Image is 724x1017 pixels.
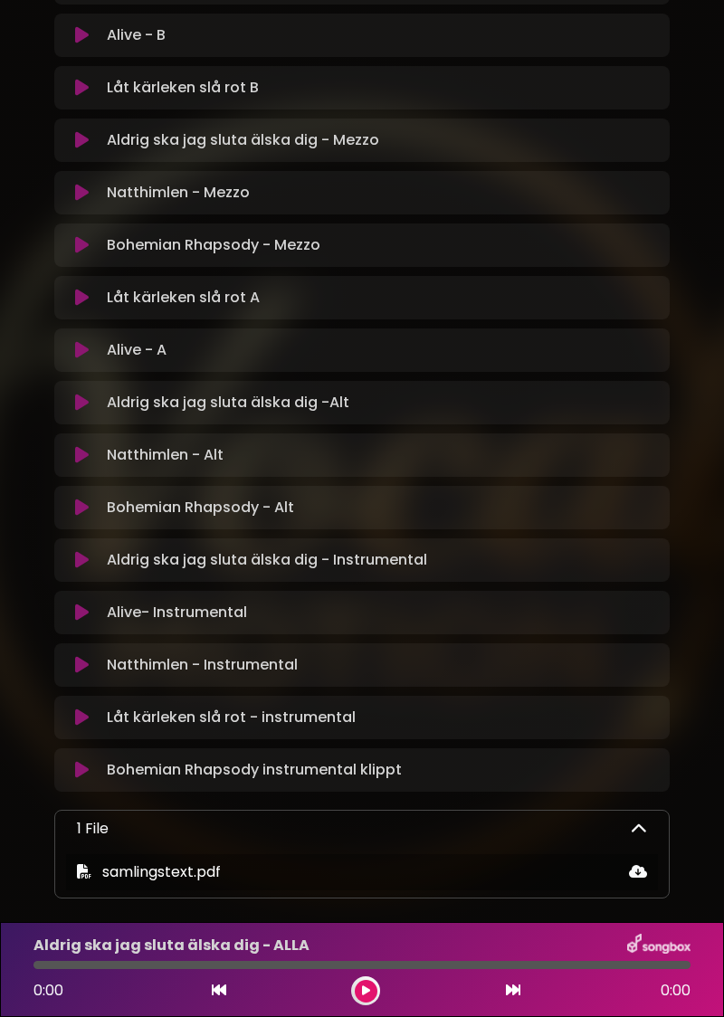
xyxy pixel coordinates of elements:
p: Alive - B [107,24,166,46]
p: Låt kärleken slå rot B [107,77,259,99]
span: samlingstext.pdf [102,861,221,882]
p: Aldrig ska jag sluta älska dig - ALLA [33,935,310,956]
img: songbox-logo-white.png [627,934,691,957]
p: Bohemian Rhapsody - Mezzo [107,234,320,256]
p: Aldrig ska jag sluta älska dig - Mezzo [107,129,379,151]
p: Bohemian Rhapsody - Alt [107,497,294,518]
p: Aldrig ska jag sluta älska dig - Instrumental [107,549,427,571]
p: Låt kärleken slå rot - instrumental [107,707,356,728]
p: Alive - A [107,339,167,361]
p: Natthimlen - Alt [107,444,224,466]
p: Natthimlen - Instrumental [107,654,298,676]
p: 1 File [77,818,109,840]
p: Bohemian Rhapsody instrumental klippt [107,759,402,781]
p: Aldrig ska jag sluta älska dig -Alt [107,392,349,413]
p: Natthimlen - Mezzo [107,182,250,204]
p: Alive- Instrumental [107,602,247,623]
p: Låt kärleken slå rot A [107,287,260,309]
